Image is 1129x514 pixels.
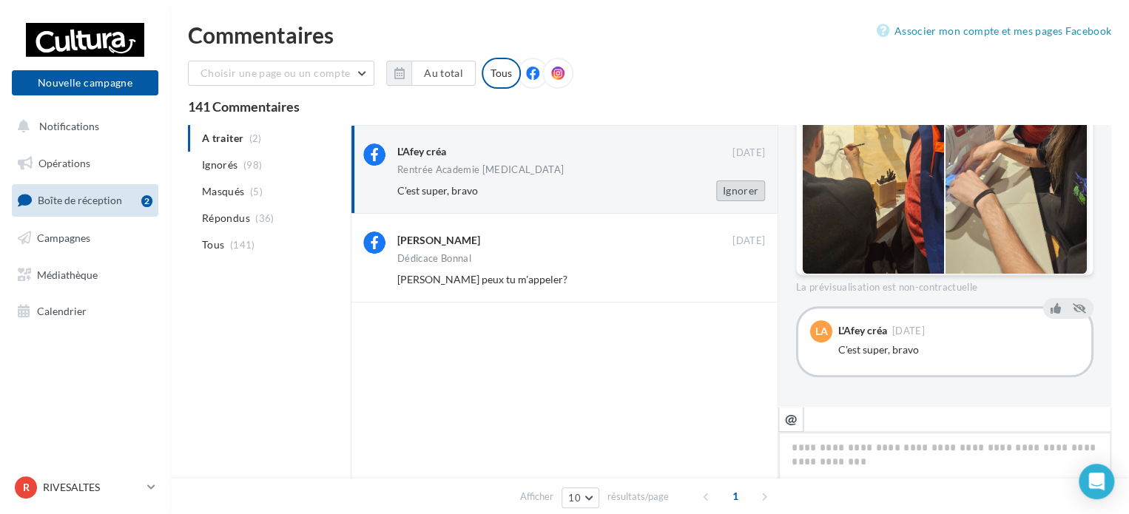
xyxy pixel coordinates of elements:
[397,165,564,175] div: Rentrée Academie [MEDICAL_DATA]
[9,260,161,291] a: Médiathèque
[12,70,158,95] button: Nouvelle campagne
[386,61,476,86] button: Au total
[202,211,250,226] span: Répondus
[37,231,90,244] span: Campagnes
[202,184,244,199] span: Masqués
[397,273,567,285] span: [PERSON_NAME] peux tu m'appeler?
[724,484,747,508] span: 1
[607,490,669,504] span: résultats/page
[838,325,887,336] div: L'Afey créa
[12,473,158,501] a: R RIVESALTES
[785,412,798,425] i: @
[568,492,581,504] span: 10
[397,144,446,159] div: L'Afey créa
[397,184,478,197] span: C'est super, bravo
[411,61,476,86] button: Au total
[796,275,1093,294] div: La prévisualisation est non-contractuelle
[200,67,350,79] span: Choisir une page ou un compte
[37,305,87,317] span: Calendrier
[188,100,1111,113] div: 141 Commentaires
[9,111,155,142] button: Notifications
[482,58,521,89] div: Tous
[9,223,161,254] a: Campagnes
[202,158,237,172] span: Ignorés
[1079,464,1114,499] div: Open Intercom Messenger
[43,480,141,495] p: RIVESALTES
[892,326,925,336] span: [DATE]
[23,480,30,495] span: R
[838,342,1079,357] div: C'est super, bravo
[9,184,161,216] a: Boîte de réception2
[877,22,1111,40] a: Associer mon compte et mes pages Facebook
[188,24,1111,46] div: Commentaires
[778,407,803,432] button: @
[815,324,828,339] span: LA
[397,233,480,248] div: [PERSON_NAME]
[255,212,274,224] span: (36)
[141,195,152,207] div: 2
[39,120,99,132] span: Notifications
[250,186,263,197] span: (5)
[520,490,553,504] span: Afficher
[397,254,471,263] div: Dédicace Bonnal
[562,487,599,508] button: 10
[732,146,765,160] span: [DATE]
[202,237,224,252] span: Tous
[716,180,765,201] button: Ignorer
[9,296,161,327] a: Calendrier
[243,159,262,171] span: (98)
[732,234,765,248] span: [DATE]
[37,268,98,280] span: Médiathèque
[38,194,122,206] span: Boîte de réception
[9,148,161,179] a: Opérations
[230,239,255,251] span: (141)
[188,61,374,86] button: Choisir une page ou un compte
[38,157,90,169] span: Opérations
